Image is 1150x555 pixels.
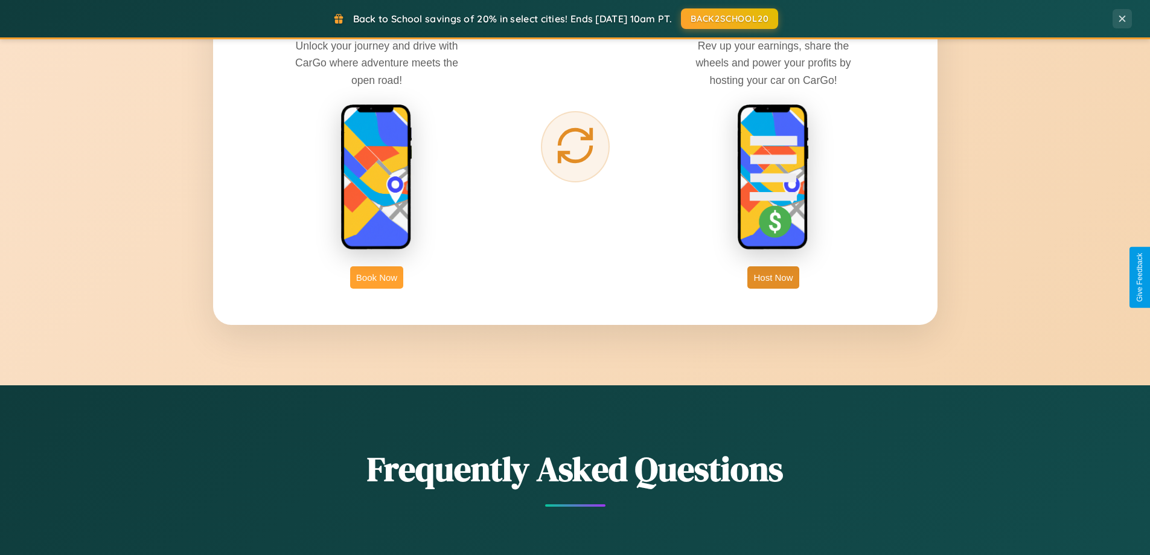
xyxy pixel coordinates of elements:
span: Back to School savings of 20% in select cities! Ends [DATE] 10am PT. [353,13,672,25]
button: Book Now [350,266,403,289]
button: Host Now [747,266,799,289]
img: host phone [737,104,810,251]
img: rent phone [340,104,413,251]
p: Unlock your journey and drive with CarGo where adventure meets the open road! [286,37,467,88]
button: BACK2SCHOOL20 [681,8,778,29]
p: Rev up your earnings, share the wheels and power your profits by hosting your car on CarGo! [683,37,864,88]
div: Give Feedback [1136,253,1144,302]
h2: Frequently Asked Questions [213,446,938,492]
